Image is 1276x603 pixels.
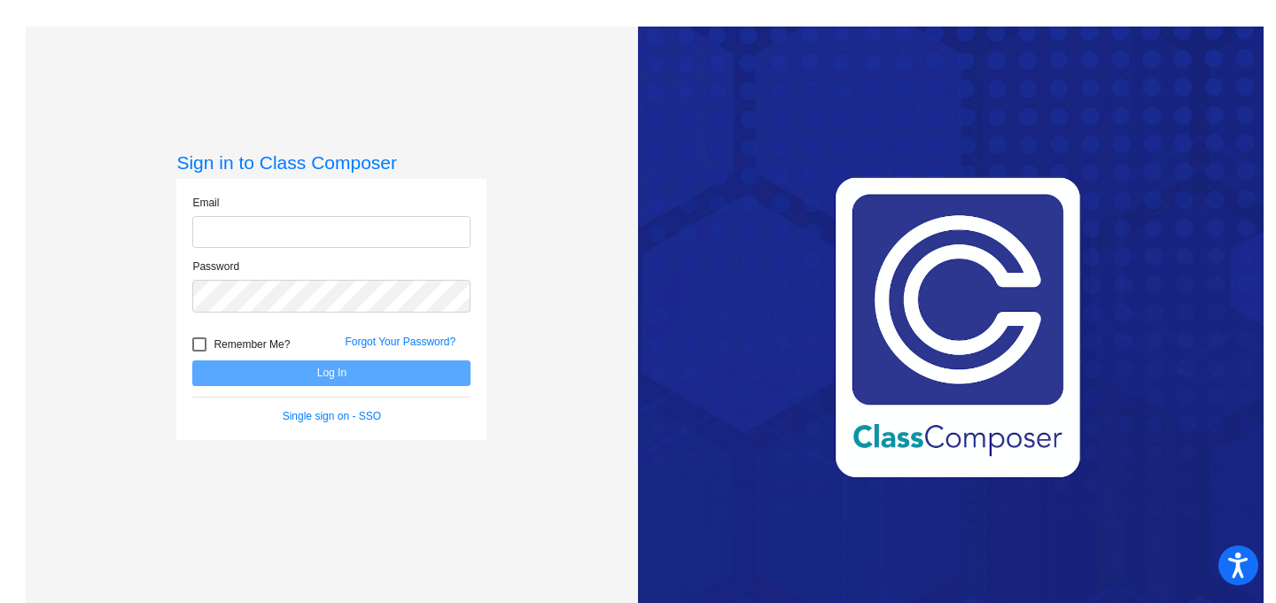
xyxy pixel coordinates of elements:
[214,334,290,355] span: Remember Me?
[192,259,239,274] label: Password
[192,360,471,386] button: Log In
[176,151,486,174] h3: Sign in to Class Composer
[283,410,381,422] a: Single sign on - SSO
[192,195,219,211] label: Email
[345,336,455,348] a: Forgot Your Password?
